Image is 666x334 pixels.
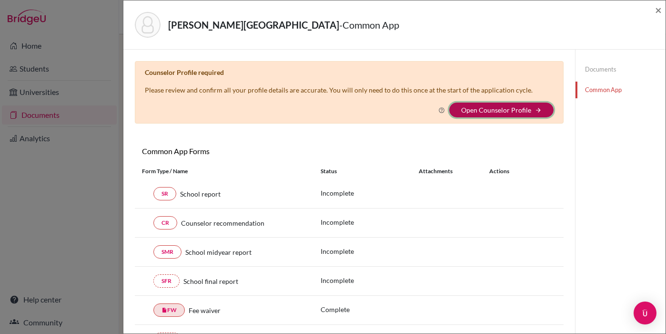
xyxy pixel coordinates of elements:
span: Counselor recommendation [181,218,264,228]
p: Incomplete [321,188,419,198]
i: arrow_forward [535,107,542,114]
span: Fee waiver [189,305,221,315]
a: insert_drive_fileFW [153,303,185,317]
a: SMR [153,245,182,259]
p: Please review and confirm all your profile details are accurate. You will only need to do this on... [145,85,533,95]
span: School report [180,189,221,199]
p: Complete [321,304,419,314]
a: SFR [153,274,180,288]
div: Attachments [419,167,478,176]
p: Incomplete [321,217,419,227]
button: Open Counselor Profilearrow_forward [449,103,554,117]
span: - Common App [339,19,399,31]
button: Close [655,4,662,16]
div: Open Intercom Messenger [634,302,656,324]
div: Actions [478,167,537,176]
div: Form Type / Name [135,167,313,176]
a: Common App [575,82,666,98]
a: Documents [575,61,666,78]
span: School midyear report [185,247,252,257]
p: Incomplete [321,275,419,285]
i: insert_drive_file [161,307,167,313]
div: Status [321,167,419,176]
a: Open Counselor Profile [461,106,531,114]
p: Incomplete [321,246,419,256]
b: Counselor Profile required [145,68,224,76]
a: SR [153,187,176,200]
span: School final report [183,276,238,286]
a: CR [153,216,177,230]
span: × [655,3,662,17]
h6: Common App Forms [135,146,349,156]
strong: [PERSON_NAME][GEOGRAPHIC_DATA] [168,19,339,31]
